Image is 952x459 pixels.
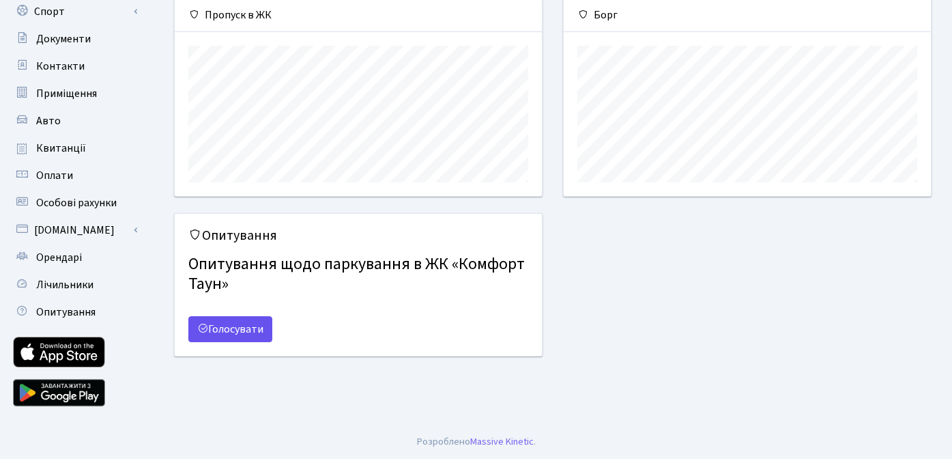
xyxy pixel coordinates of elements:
a: Особові рахунки [7,189,143,217]
span: Контакти [36,59,85,74]
a: Оплати [7,162,143,189]
a: Контакти [7,53,143,80]
span: Квитанції [36,141,86,156]
span: Орендарі [36,250,82,265]
span: Документи [36,31,91,46]
a: Орендарі [7,244,143,271]
a: Квитанції [7,135,143,162]
a: Лічильники [7,271,143,298]
h5: Опитування [188,227,528,244]
a: Розроблено [417,434,470,449]
a: Приміщення [7,80,143,107]
a: Massive Kinetic [470,434,534,449]
a: Голосувати [188,316,272,342]
span: Оплати [36,168,73,183]
a: Авто [7,107,143,135]
a: Документи [7,25,143,53]
div: . [417,434,536,449]
span: Опитування [36,305,96,320]
a: Опитування [7,298,143,326]
span: Авто [36,113,61,128]
a: [DOMAIN_NAME] [7,217,143,244]
span: Особові рахунки [36,195,117,210]
span: Лічильники [36,277,93,292]
span: Приміщення [36,86,97,101]
h4: Опитування щодо паркування в ЖК «Комфорт Таун» [188,249,528,300]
